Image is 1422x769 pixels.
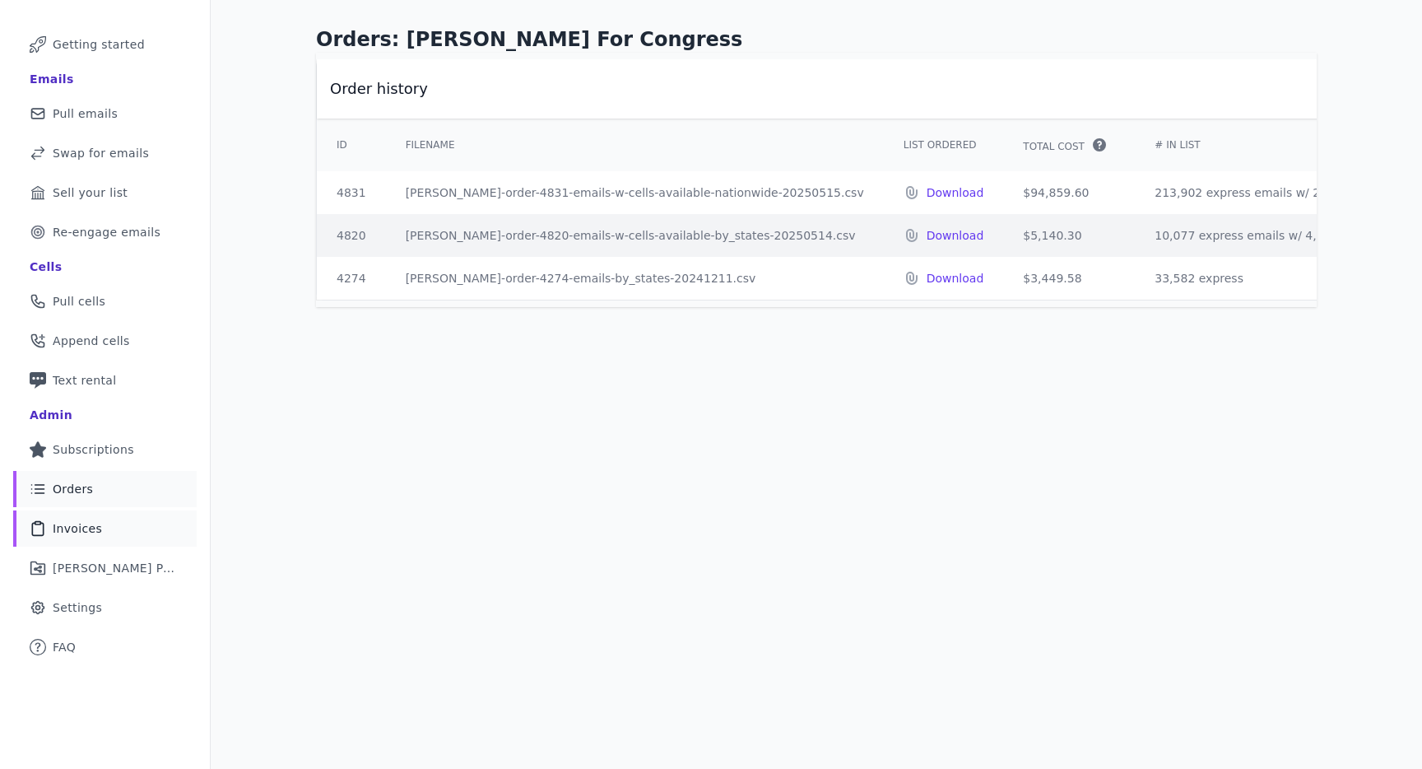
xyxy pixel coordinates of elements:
span: Re-engage emails [53,224,160,240]
span: Text rental [53,372,117,389]
th: List Ordered [884,119,1004,171]
a: Settings [13,590,197,626]
span: FAQ [53,639,76,655]
td: [PERSON_NAME]-order-4274-emails-by_states-20241211.csv [386,257,884,300]
a: Getting started [13,26,197,63]
a: Download [927,184,984,201]
a: FAQ [13,629,197,665]
td: [PERSON_NAME]-order-4820-emails-w-cells-available-by_states-20250514.csv [386,214,884,257]
span: Swap for emails [53,145,149,161]
span: Subscriptions [53,441,134,458]
span: Orders [53,481,93,497]
h1: Orders: [PERSON_NAME] For Congress [316,26,1317,53]
div: Emails [30,71,74,87]
td: [PERSON_NAME]-order-4831-emails-w-cells-available-nationwide-20250515.csv [386,171,884,214]
a: Download [927,270,984,287]
a: Download [927,227,984,244]
div: Admin [30,407,72,423]
td: 4274 [317,257,386,300]
a: Append cells [13,323,197,359]
td: $3,449.58 [1003,257,1135,300]
a: Sell your list [13,175,197,211]
span: Pull cells [53,293,105,310]
span: Append cells [53,333,130,349]
a: Swap for emails [13,135,197,171]
span: Getting started [53,36,145,53]
div: Cells [30,259,62,275]
a: Pull emails [13,96,197,132]
td: $94,859.60 [1003,171,1135,214]
th: Filename [386,119,884,171]
a: Orders [13,471,197,507]
td: 4820 [317,214,386,257]
a: [PERSON_NAME] Performance [13,550,197,586]
span: Invoices [53,520,102,537]
td: $5,140.30 [1003,214,1135,257]
a: Subscriptions [13,431,197,468]
a: Invoices [13,510,197,547]
td: 4831 [317,171,386,214]
span: Sell your list [53,184,128,201]
a: Text rental [13,362,197,398]
span: Total Cost [1023,140,1085,153]
span: Settings [53,599,102,616]
span: [PERSON_NAME] Performance [53,560,177,576]
a: Re-engage emails [13,214,197,250]
th: ID [317,119,386,171]
span: Pull emails [53,105,118,122]
a: Pull cells [13,283,197,319]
